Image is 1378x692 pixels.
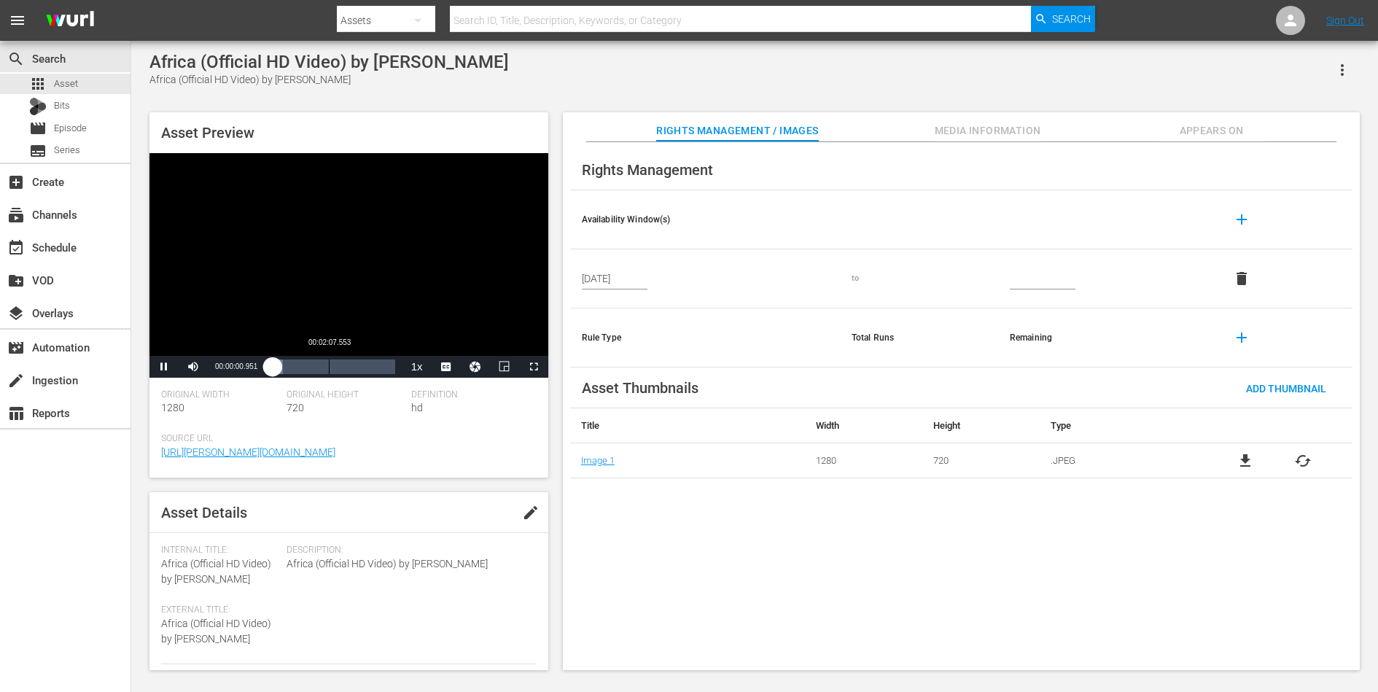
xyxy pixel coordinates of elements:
[29,142,47,160] span: Series
[411,389,529,401] span: Definition
[272,359,394,374] div: Progress Bar
[570,190,840,249] th: Availability Window(s)
[287,389,405,401] span: Original Height
[215,362,257,370] span: 00:00:00.951
[7,174,25,191] span: Create
[54,121,87,136] span: Episode
[149,72,509,88] div: Africa (Official HD Video) by [PERSON_NAME]
[29,98,47,115] div: Bits
[1224,202,1259,237] button: add
[54,143,80,158] span: Series
[9,12,26,29] span: menu
[805,443,922,478] td: 1280
[805,408,922,443] th: Width
[7,372,25,389] span: Ingestion
[432,356,461,378] button: Captions
[1040,443,1196,478] td: .JPEG
[570,308,840,368] th: Rule Type
[461,356,490,378] button: Jump To Time
[1294,452,1312,470] button: cached
[933,122,1043,140] span: Media Information
[582,379,698,397] span: Asset Thumbnails
[570,408,805,443] th: Title
[1157,122,1266,140] span: Appears On
[161,124,254,141] span: Asset Preview
[402,356,432,378] button: Playback Rate
[161,446,335,458] a: [URL][PERSON_NAME][DOMAIN_NAME]
[161,604,279,616] span: External Title:
[1233,211,1250,228] span: add
[1224,320,1259,355] button: add
[1224,261,1259,296] button: delete
[287,556,529,572] span: Africa (Official HD Video) by [PERSON_NAME]
[35,4,105,38] img: ans4CAIJ8jUAAAAAAAAAAAAAAAAAAAAAAAAgQb4GAAAAAAAAAAAAAAAAAAAAAAAAJMjXAAAAAAAAAAAAAAAAAAAAAAAAgAT5G...
[840,308,998,368] th: Total Runs
[161,433,529,445] span: Source Url
[1052,6,1091,32] span: Search
[54,77,78,91] span: Asset
[149,153,548,378] div: Video Player
[1234,383,1338,394] span: Add Thumbnail
[161,402,184,413] span: 1280
[1040,408,1196,443] th: Type
[998,308,1212,368] th: Remaining
[29,120,47,137] span: Episode
[161,389,279,401] span: Original Width
[411,402,423,413] span: hd
[922,443,1040,478] td: 720
[7,206,25,224] span: Channels
[7,239,25,257] span: Schedule
[1233,329,1250,346] span: add
[1233,270,1250,287] span: delete
[656,122,818,140] span: Rights Management / Images
[7,50,25,68] span: Search
[582,161,713,179] span: Rights Management
[287,402,304,413] span: 720
[7,405,25,422] span: Reports
[149,52,509,72] div: Africa (Official HD Video) by [PERSON_NAME]
[1326,15,1364,26] a: Sign Out
[490,356,519,378] button: Picture-in-Picture
[7,339,25,357] span: Automation
[287,545,529,556] span: Description:
[161,504,247,521] span: Asset Details
[519,356,548,378] button: Fullscreen
[161,618,271,645] span: Africa (Official HD Video) by [PERSON_NAME]
[581,455,615,466] a: Image 1
[7,305,25,322] span: Overlays
[522,504,540,521] span: edit
[7,272,25,289] span: VOD
[513,495,548,530] button: edit
[852,273,986,284] div: to
[161,558,271,585] span: Africa (Official HD Video) by [PERSON_NAME]
[1237,452,1254,470] a: file_download
[54,98,70,113] span: Bits
[161,545,279,556] span: Internal Title:
[1031,6,1095,32] button: Search
[29,75,47,93] span: Asset
[179,356,208,378] button: Mute
[922,408,1040,443] th: Height
[1234,375,1338,401] button: Add Thumbnail
[149,356,179,378] button: Pause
